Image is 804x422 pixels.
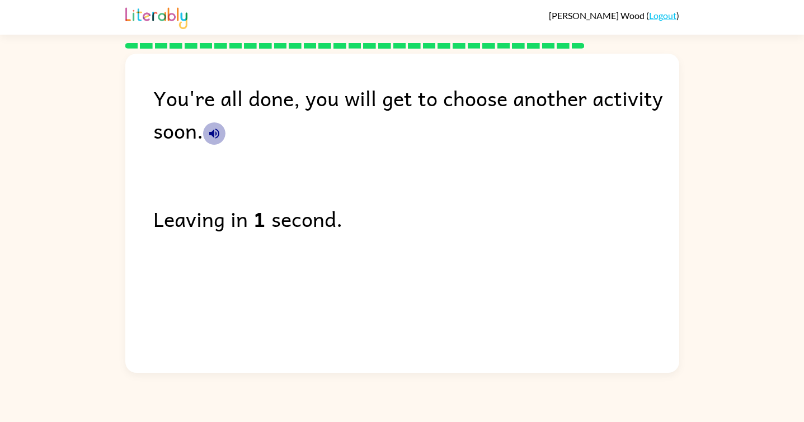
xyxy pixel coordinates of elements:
img: Literably [125,4,187,29]
div: ( ) [549,10,679,21]
div: Leaving in second. [153,202,679,235]
div: You're all done, you will get to choose another activity soon. [153,82,679,146]
span: [PERSON_NAME] Wood [549,10,646,21]
b: 1 [253,202,266,235]
a: Logout [649,10,676,21]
